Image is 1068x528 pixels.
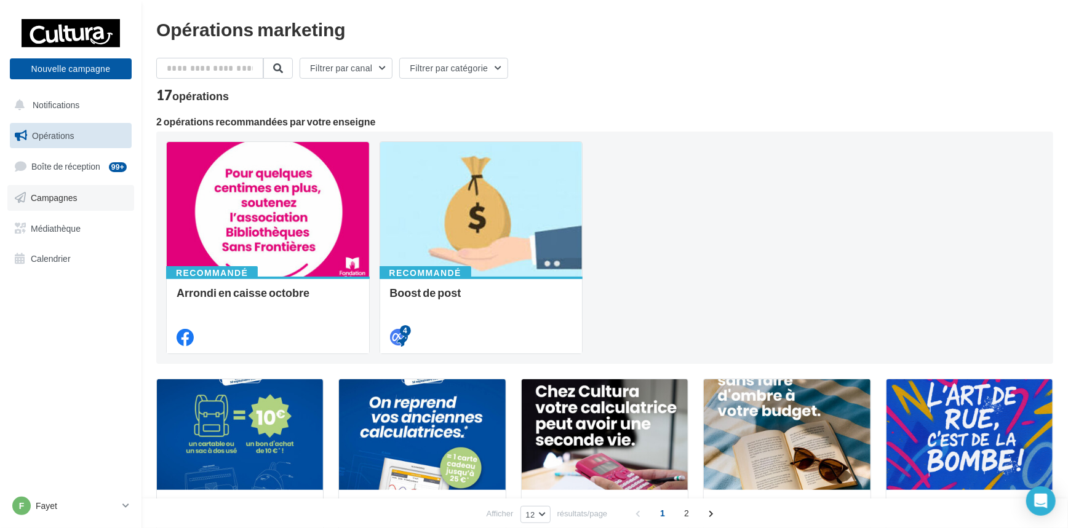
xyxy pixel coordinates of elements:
[7,153,134,179] a: Boîte de réception99+
[156,20,1053,38] div: Opérations marketing
[31,161,100,171] span: Boîte de réception
[487,508,514,519] span: Afficher
[300,58,393,79] button: Filtrer par canal
[520,506,551,523] button: 12
[400,325,411,336] div: 4
[10,58,132,79] button: Nouvelle campagne
[19,500,25,512] span: F
[1026,486,1056,516] div: Open Intercom Messenger
[31,253,71,264] span: Calendrier
[177,286,359,311] div: Arrondi en caisse octobre
[7,185,134,211] a: Campagnes
[33,100,79,110] span: Notifications
[31,223,81,233] span: Médiathèque
[7,246,134,272] a: Calendrier
[7,216,134,242] a: Médiathèque
[32,130,74,141] span: Opérations
[10,494,132,518] a: F Fayet
[653,503,672,523] span: 1
[380,266,471,280] div: Recommandé
[31,192,78,203] span: Campagnes
[172,90,229,101] div: opérations
[390,286,573,311] div: Boost de post
[7,92,129,118] button: Notifications
[7,123,134,149] a: Opérations
[109,162,127,172] div: 99+
[156,89,229,102] div: 17
[36,500,118,512] p: Fayet
[156,117,1053,127] div: 2 opérations recommandées par votre enseigne
[557,508,608,519] span: résultats/page
[677,503,696,523] span: 2
[166,266,258,280] div: Recommandé
[526,510,535,519] span: 12
[399,58,508,79] button: Filtrer par catégorie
